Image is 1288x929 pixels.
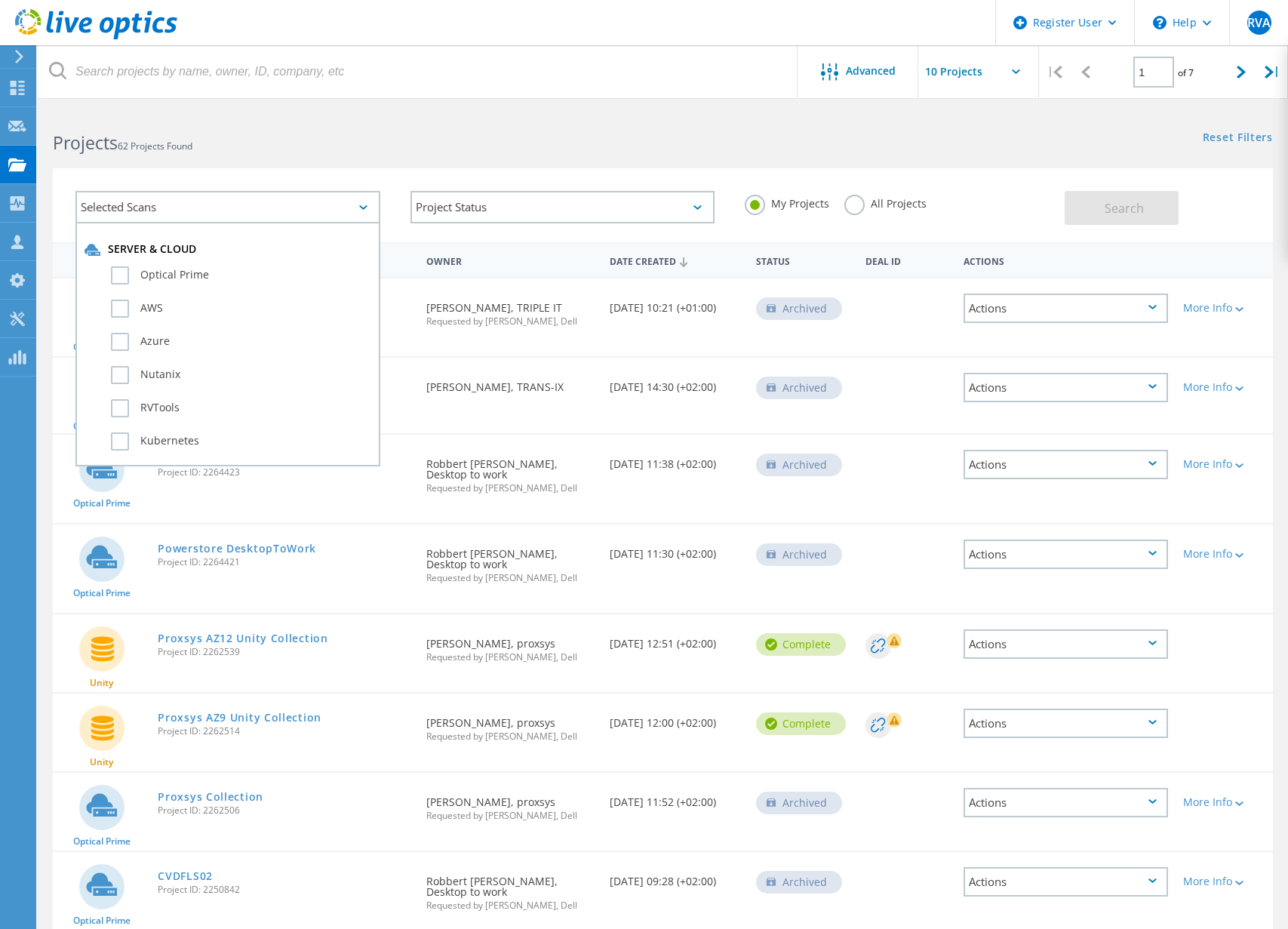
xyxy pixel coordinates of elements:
label: RVTools [111,399,371,417]
a: Live Optics Dashboard [15,32,177,42]
div: [DATE] 11:52 (+02:00) [602,773,749,823]
div: Date Created [602,246,749,275]
div: Robbert [PERSON_NAME], Desktop to work [419,852,602,925]
label: Optical Prime [111,266,371,285]
label: AWS [111,300,371,318]
div: More Info [1183,549,1265,559]
div: Project Status [410,191,715,223]
div: Archived [756,543,842,566]
span: Requested by [PERSON_NAME], Dell [426,732,595,741]
span: Project ID: 2262539 [158,648,411,657]
div: Complete [756,712,846,735]
div: Robbert [PERSON_NAME], Desktop to work [419,524,602,598]
div: More Info [1183,303,1265,313]
div: | [1257,45,1288,99]
span: Optical Prime [73,422,131,431]
a: Reset Filters [1203,132,1273,145]
span: Requested by [PERSON_NAME], Dell [426,901,595,910]
div: More Info [1183,797,1265,807]
div: More Info [1183,382,1265,392]
div: Archived [756,454,842,476]
label: Kubernetes [111,432,371,451]
span: Requested by [PERSON_NAME], Dell [426,653,595,662]
span: 62 Projects Found [118,140,192,152]
div: Robbert [PERSON_NAME], Desktop to work [419,435,602,508]
span: RVA [1247,17,1271,29]
div: Complete [756,633,846,656]
a: Proxsys AZ9 Unity Collection [158,712,321,723]
div: Actions [964,867,1168,897]
span: Project ID: 2262506 [158,806,411,815]
div: Actions [964,294,1168,323]
div: Actions [964,450,1168,479]
label: All Projects [844,195,927,209]
span: Requested by [PERSON_NAME], Dell [426,811,595,820]
span: Optical Prime [73,916,131,925]
div: [DATE] 09:28 (+02:00) [602,852,749,902]
div: [PERSON_NAME], proxsys [419,614,602,677]
b: Projects [53,131,118,155]
div: Actions [964,540,1168,569]
a: Proxsys Collection [158,792,263,802]
span: Requested by [PERSON_NAME], Dell [426,317,595,326]
div: More Info [1183,459,1265,469]
span: Project ID: 2250842 [158,885,411,894]
div: Actions [956,246,1176,274]
label: My Projects [745,195,829,209]
span: Optical Prime [73,499,131,508]
div: [PERSON_NAME], TRANS-IX [419,358,602,408]
div: Deal Id [858,246,955,274]
div: | [1039,45,1070,99]
span: Requested by [PERSON_NAME], Dell [426,484,595,493]
input: Search projects by name, owner, ID, company, etc [38,45,798,98]
span: Project ID: 2264421 [158,558,411,567]
div: [PERSON_NAME], proxsys [419,773,602,835]
span: Unity [90,758,113,767]
span: of 7 [1178,66,1194,79]
a: Powerstore DesktopToWork [158,543,316,554]
div: Status [749,246,859,274]
div: Actions [964,709,1168,738]
span: Search [1105,200,1144,217]
span: Optical Prime [73,837,131,846]
div: [DATE] 11:30 (+02:00) [602,524,749,574]
div: [DATE] 14:30 (+02:00) [602,358,749,408]
div: Actions [964,629,1168,659]
a: CVDFLS02 [158,871,213,881]
div: [DATE] 10:21 (+01:00) [602,278,749,328]
div: [PERSON_NAME], TRIPLE IT [419,278,602,341]
span: Advanced [846,66,896,76]
div: Owner [419,246,602,274]
label: Nutanix [111,366,371,384]
span: Requested by [PERSON_NAME], Dell [426,574,595,583]
svg: \n [1153,16,1167,29]
div: Server & Cloud [85,242,371,257]
div: Archived [756,297,842,320]
div: Selected Scans [75,191,380,223]
div: [PERSON_NAME], proxsys [419,694,602,756]
a: Proxsys AZ12 Unity Collection [158,633,327,644]
span: Optical Prime [73,343,131,352]
div: More Info [1183,876,1265,887]
div: Actions [964,788,1168,817]
div: [DATE] 12:51 (+02:00) [602,614,749,664]
span: Project ID: 2262514 [158,727,411,736]
span: Project ID: 2264423 [158,468,411,477]
div: [DATE] 11:38 (+02:00) [602,435,749,484]
div: Actions [964,373,1168,402]
div: Archived [756,871,842,894]
span: Unity [90,678,113,688]
button: Search [1065,191,1179,225]
div: Archived [756,792,842,814]
label: Azure [111,333,371,351]
div: [DATE] 12:00 (+02:00) [602,694,749,743]
span: Optical Prime [73,589,131,598]
div: Archived [756,377,842,399]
